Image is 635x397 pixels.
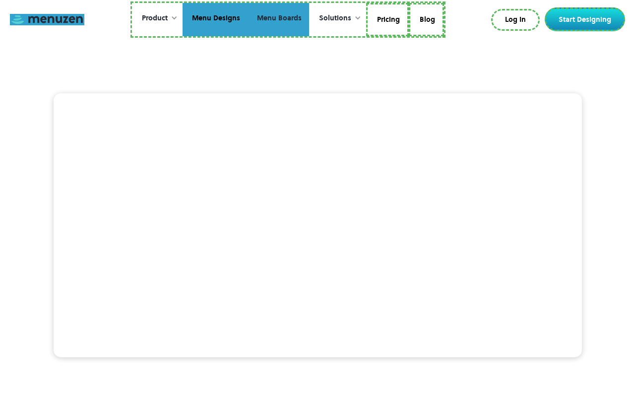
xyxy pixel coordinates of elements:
a: Menu Boards [248,3,309,37]
div: Product [142,13,168,24]
div: Product [132,3,183,34]
div: Solutions [309,3,366,34]
a: Menu Designs [183,3,248,37]
a: Pricing [366,3,409,37]
a: Blog [409,3,444,37]
a: Log In [491,9,540,31]
a: Start Designing [545,7,625,31]
div: Solutions [319,13,351,24]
